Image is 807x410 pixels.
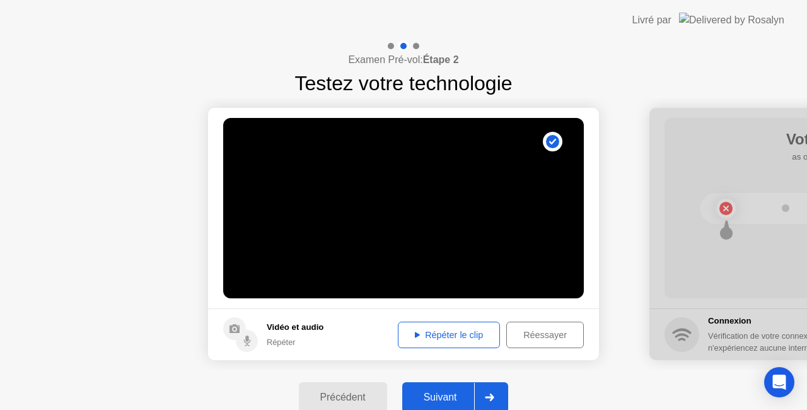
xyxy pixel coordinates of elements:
[423,54,459,65] b: Étape 2
[511,330,579,340] div: Réessayer
[267,336,323,348] div: Répéter
[348,52,458,67] h4: Examen Pré-vol:
[402,330,496,340] div: Répéter le clip
[632,13,671,28] div: Livré par
[303,392,383,403] div: Précédent
[398,322,500,348] button: Répéter le clip
[406,392,475,403] div: Suivant
[506,322,584,348] button: Réessayer
[294,68,512,98] h1: Testez votre technologie
[679,13,784,27] img: Delivered by Rosalyn
[267,321,323,334] h5: Vidéo et audio
[764,367,794,397] div: Open Intercom Messenger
